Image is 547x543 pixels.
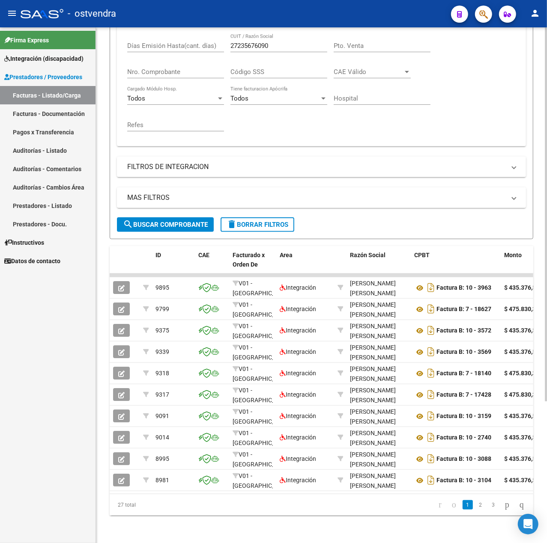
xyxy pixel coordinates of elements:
[221,217,294,232] button: Borrar Filtros
[435,500,445,510] a: go to first page
[155,434,169,441] span: 9014
[227,219,237,229] mat-icon: delete
[504,412,539,419] strong: $ 435.376,56
[155,306,169,312] span: 9799
[461,498,474,512] li: page 1
[436,285,491,291] strong: Factura B: 10 - 3963
[155,370,169,377] span: 9318
[155,252,161,258] span: ID
[516,500,528,510] a: go to last page
[4,238,44,247] span: Instructivos
[350,279,407,298] div: [PERSON_NAME] [PERSON_NAME]
[350,450,407,469] div: [PERSON_NAME] [PERSON_NAME]
[198,252,209,258] span: CAE
[68,4,116,23] span: - ostvendra
[110,494,193,516] div: 27 total
[155,348,169,355] span: 9339
[230,95,248,102] span: Todos
[350,407,407,427] div: [PERSON_NAME] [PERSON_NAME]
[195,246,229,284] datatable-header-cell: CAE
[436,434,491,441] strong: Factura B: 10 - 2740
[350,300,407,318] div: 27235676090
[504,306,539,312] strong: $ 475.830,36
[350,321,407,341] div: [PERSON_NAME] [PERSON_NAME]
[411,246,501,284] datatable-header-cell: CPBT
[280,412,316,419] span: Integración
[127,162,505,172] mat-panel-title: FILTROS DE INTEGRACION
[350,471,407,491] div: [PERSON_NAME] [PERSON_NAME]
[123,221,208,228] span: Buscar Comprobante
[425,409,436,423] i: Descargar documento
[276,246,334,284] datatable-header-cell: Area
[504,370,539,377] strong: $ 475.830,36
[463,500,473,510] a: 1
[436,327,491,334] strong: Factura B: 10 - 3572
[504,477,539,484] strong: $ 435.376,56
[155,477,169,484] span: 8981
[425,323,436,337] i: Descargar documento
[155,412,169,419] span: 9091
[117,217,214,232] button: Buscar Comprobante
[350,386,407,405] div: [PERSON_NAME] [PERSON_NAME]
[488,500,499,510] a: 3
[475,500,486,510] a: 2
[436,370,491,377] strong: Factura B: 7 - 18140
[155,455,169,462] span: 8995
[123,219,133,229] mat-icon: search
[501,500,513,510] a: go to next page
[280,391,316,398] span: Integración
[127,193,505,202] mat-panel-title: MAS FILTROS
[504,284,539,291] strong: $ 435.376,56
[504,391,539,398] strong: $ 475.830,36
[350,300,407,320] div: [PERSON_NAME] [PERSON_NAME]
[280,477,316,484] span: Integración
[425,302,436,316] i: Descargar documento
[425,281,436,294] i: Descargar documento
[152,246,195,284] datatable-header-cell: ID
[350,343,407,361] div: 27235676090
[280,306,316,312] span: Integración
[233,252,265,268] span: Facturado x Orden De
[334,68,403,76] span: CAE Válido
[436,477,491,484] strong: Factura B: 10 - 3104
[347,246,411,284] datatable-header-cell: Razón Social
[414,252,430,258] span: CPBT
[504,434,539,441] strong: $ 435.376,56
[530,8,540,18] mat-icon: person
[436,392,491,398] strong: Factura B: 7 - 17428
[4,36,49,45] span: Firma Express
[436,349,491,356] strong: Factura B: 10 - 3569
[127,95,145,102] span: Todos
[280,455,316,462] span: Integración
[425,345,436,359] i: Descargar documento
[425,388,436,401] i: Descargar documento
[350,343,407,362] div: [PERSON_NAME] [PERSON_NAME]
[425,473,436,487] i: Descargar documento
[474,498,487,512] li: page 2
[350,386,407,404] div: 27235676090
[436,456,491,463] strong: Factura B: 10 - 3088
[155,284,169,291] span: 9895
[280,327,316,334] span: Integración
[7,8,17,18] mat-icon: menu
[280,434,316,441] span: Integración
[436,413,491,420] strong: Factura B: 10 - 3159
[504,252,522,258] span: Monto
[350,321,407,339] div: 27235676090
[229,246,276,284] datatable-header-cell: Facturado x Orden De
[155,327,169,334] span: 9375
[425,430,436,444] i: Descargar documento
[280,252,293,258] span: Area
[155,391,169,398] span: 9317
[280,370,316,377] span: Integración
[227,221,288,228] span: Borrar Filtros
[350,407,407,425] div: 27235676090
[4,72,82,82] span: Prestadores / Proveedores
[350,364,407,382] div: 27235676090
[350,252,386,258] span: Razón Social
[425,452,436,466] i: Descargar documento
[350,364,407,384] div: [PERSON_NAME] [PERSON_NAME]
[350,450,407,468] div: 27235676090
[4,256,60,266] span: Datos de contacto
[518,514,538,534] div: Open Intercom Messenger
